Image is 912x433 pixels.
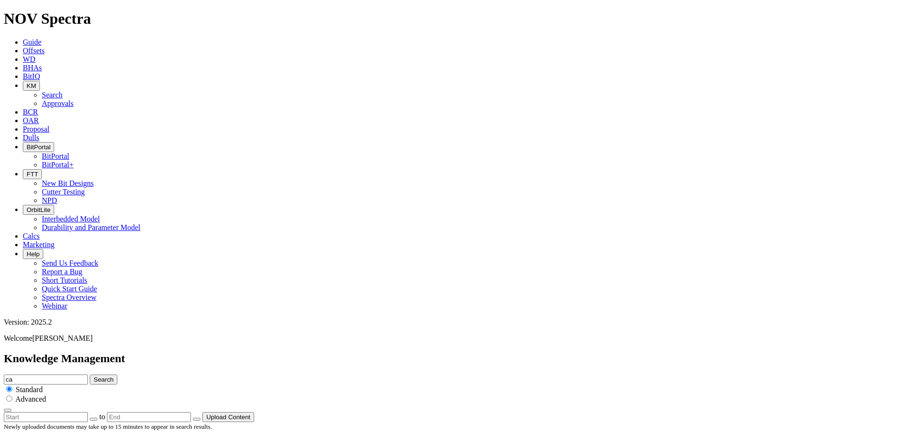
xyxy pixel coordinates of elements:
[23,232,40,240] a: Calcs
[4,412,88,422] input: Start
[4,318,908,327] div: Version: 2025.2
[42,276,87,284] a: Short Tutorials
[27,206,50,213] span: OrbitLite
[23,64,42,72] a: BHAs
[23,169,42,179] button: FTT
[27,171,38,178] span: FTT
[16,385,43,394] span: Standard
[4,10,908,28] h1: NOV Spectra
[23,108,38,116] a: BCR
[42,161,74,169] a: BitPortal+
[42,91,63,99] a: Search
[4,334,908,343] p: Welcome
[90,375,117,385] button: Search
[23,249,43,259] button: Help
[27,144,50,151] span: BitPortal
[42,268,82,276] a: Report a Bug
[23,116,39,125] a: OAR
[42,196,57,204] a: NPD
[15,395,46,403] span: Advanced
[42,179,94,187] a: New Bit Designs
[32,334,93,342] span: [PERSON_NAME]
[4,352,908,365] h2: Knowledge Management
[27,250,39,258] span: Help
[23,81,40,91] button: KM
[23,38,41,46] a: Guide
[42,152,69,160] a: BitPortal
[23,142,54,152] button: BitPortal
[42,215,100,223] a: Interbedded Model
[4,375,88,385] input: e.g. Smoothsteer Record
[42,223,141,231] a: Durability and Parameter Model
[107,412,191,422] input: End
[23,205,54,215] button: OrbitLite
[42,99,74,107] a: Approvals
[27,82,36,89] span: KM
[23,134,39,142] a: Dulls
[42,293,96,301] a: Spectra Overview
[23,72,40,80] a: BitIQ
[42,259,98,267] a: Send Us Feedback
[23,55,36,63] a: WD
[202,412,254,422] button: Upload Content
[23,125,49,133] a: Proposal
[23,241,55,249] a: Marketing
[23,47,45,55] a: Offsets
[42,285,97,293] a: Quick Start Guide
[4,423,212,430] small: Newly uploaded documents may take up to 15 minutes to appear in search results.
[99,413,105,421] span: to
[42,188,85,196] a: Cutter Testing
[42,302,67,310] a: Webinar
